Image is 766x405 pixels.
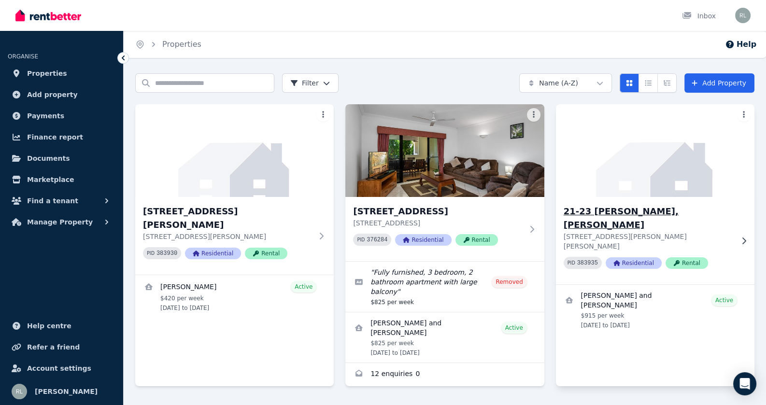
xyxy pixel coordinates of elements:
[8,359,115,378] a: Account settings
[666,257,708,269] span: Rental
[124,31,213,58] nav: Breadcrumb
[143,232,312,241] p: [STREET_ADDRESS][PERSON_NAME]
[290,78,319,88] span: Filter
[8,149,115,168] a: Documents
[353,218,523,228] p: [STREET_ADDRESS]
[27,68,67,79] span: Properties
[156,250,177,257] code: 383930
[27,131,83,143] span: Finance report
[567,260,575,265] small: PID
[620,73,677,93] div: View options
[620,73,639,93] button: Card view
[345,104,544,197] img: 15/310-316 Lake St, Cairns North
[682,11,716,21] div: Inbox
[8,106,115,126] a: Payments
[27,363,91,374] span: Account settings
[353,205,523,218] h3: [STREET_ADDRESS]
[684,73,754,93] a: Add Property
[27,110,64,122] span: Payments
[657,73,677,93] button: Expanded list view
[733,372,756,395] div: Open Intercom Messenger
[735,8,751,23] img: Ryan Lindberg
[27,195,78,207] span: Find a tenant
[135,275,334,318] a: View details for Sharman Paul
[539,78,578,88] span: Name (A-Z)
[638,73,658,93] button: Compact list view
[143,205,312,232] h3: [STREET_ADDRESS][PERSON_NAME]
[737,108,751,122] button: More options
[8,53,38,60] span: ORGANISE
[8,316,115,335] a: Help centre
[282,73,339,93] button: Filter
[357,237,365,242] small: PID
[8,64,115,83] a: Properties
[8,337,115,357] a: Refer a friend
[8,170,115,189] a: Marketplace
[577,260,598,266] code: 383935
[556,285,754,335] a: View details for Andrew and Tanya Axtell
[8,127,115,147] a: Finance report
[345,262,544,312] a: Edit listing: Fully furnished, 3 bedroom, 2 bathroom apartment with large balcony
[35,386,98,397] span: [PERSON_NAME]
[8,85,115,104] a: Add property
[455,234,498,246] span: Rental
[135,104,334,275] a: 7/2 Chester Ct, Manunda[STREET_ADDRESS][PERSON_NAME][STREET_ADDRESS][PERSON_NAME]PID 383930Reside...
[367,237,387,243] code: 376284
[27,153,70,164] span: Documents
[551,102,759,199] img: 21-23 Sommerville Cres, Whitfield
[185,248,241,259] span: Residential
[345,312,544,363] a: View details for Nerina and Ferdinand Osborne
[27,174,74,185] span: Marketplace
[8,212,115,232] button: Manage Property
[345,363,544,386] a: Enquiries for 15/310-316 Lake St, Cairns North
[162,40,201,49] a: Properties
[527,108,540,122] button: More options
[345,104,544,261] a: 15/310-316 Lake St, Cairns North[STREET_ADDRESS][STREET_ADDRESS]PID 376284ResidentialRental
[27,89,78,100] span: Add property
[606,257,662,269] span: Residential
[15,8,81,23] img: RentBetter
[8,191,115,210] button: Find a tenant
[564,205,733,232] h3: 21-23 [PERSON_NAME], [PERSON_NAME]
[12,384,27,399] img: Ryan Lindberg
[27,341,80,353] span: Refer a friend
[147,251,155,256] small: PID
[27,320,71,332] span: Help centre
[395,234,451,246] span: Residential
[27,216,93,228] span: Manage Property
[725,39,756,50] button: Help
[519,73,612,93] button: Name (A-Z)
[564,232,733,251] p: [STREET_ADDRESS][PERSON_NAME][PERSON_NAME]
[135,104,334,197] img: 7/2 Chester Ct, Manunda
[556,104,754,284] a: 21-23 Sommerville Cres, Whitfield21-23 [PERSON_NAME], [PERSON_NAME][STREET_ADDRESS][PERSON_NAME][...
[316,108,330,122] button: More options
[245,248,287,259] span: Rental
